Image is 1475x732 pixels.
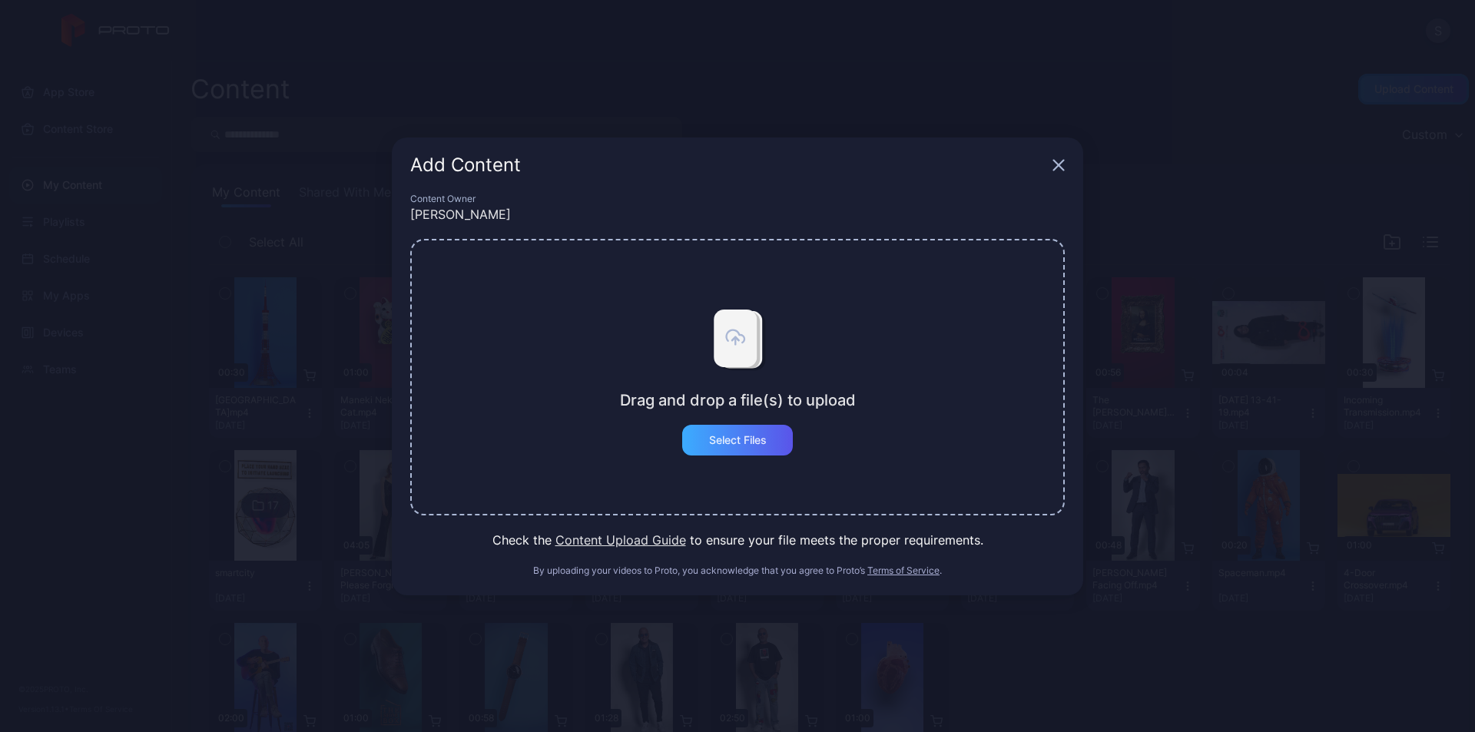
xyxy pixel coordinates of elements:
[410,156,1046,174] div: Add Content
[410,193,1065,205] div: Content Owner
[620,391,856,409] div: Drag and drop a file(s) to upload
[410,205,1065,224] div: [PERSON_NAME]
[410,565,1065,577] div: By uploading your videos to Proto, you acknowledge that you agree to Proto’s .
[709,434,767,446] div: Select Files
[867,565,940,577] button: Terms of Service
[682,425,793,455] button: Select Files
[410,531,1065,549] div: Check the to ensure your file meets the proper requirements.
[555,531,686,549] button: Content Upload Guide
